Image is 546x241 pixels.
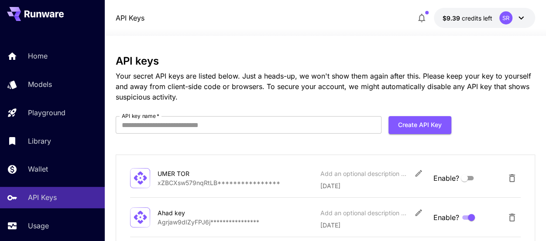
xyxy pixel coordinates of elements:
button: Edit [411,205,426,220]
nav: breadcrumb [116,13,144,23]
p: [DATE] [320,220,426,230]
p: API Keys [28,192,57,203]
div: Add an optional description or comment [320,208,408,217]
div: Add an optional description or comment [320,169,408,178]
div: UMER TOR [157,169,244,178]
span: credits left [462,14,492,22]
h3: API keys [116,55,535,67]
label: API key name [122,112,159,120]
button: Delete API Key [503,169,521,187]
div: SR [499,11,512,24]
span: $9.39 [443,14,462,22]
span: Enable? [433,212,459,223]
button: Create API Key [388,116,451,134]
a: API Keys [116,13,144,23]
span: Enable? [433,173,459,183]
p: Models [28,79,52,90]
button: Delete API Key [503,209,521,226]
button: Edit [411,165,426,181]
p: Playground [28,107,65,118]
p: Your secret API keys are listed below. Just a heads-up, we won't show them again after this. Plea... [116,71,535,102]
div: Ahad key [157,208,244,217]
button: $9.3871SR [434,8,535,28]
p: Home [28,51,48,61]
p: Usage [28,220,49,231]
p: [DATE] [320,181,426,190]
div: $9.3871 [443,14,492,23]
p: Wallet [28,164,48,174]
p: Library [28,136,51,146]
